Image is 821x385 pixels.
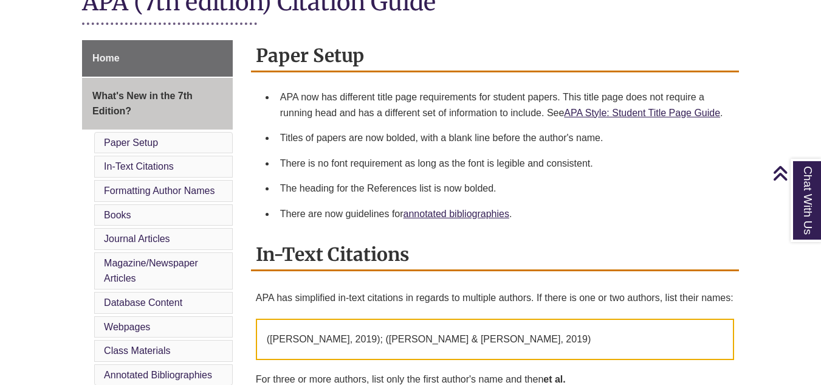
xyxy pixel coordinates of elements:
a: Annotated Bibliographies [104,370,212,380]
a: In-Text Citations [104,161,174,172]
a: Back to Top [772,165,818,181]
a: APA Style: Student Title Page Guide [564,108,720,118]
a: Home [82,40,233,77]
h2: In-Text Citations [251,239,739,271]
span: Home [92,53,119,63]
li: Titles of papers are now bolded, with a blank line before the author's name. [275,125,734,151]
a: Paper Setup [104,137,158,148]
a: Webpages [104,322,150,332]
li: The heading for the References list is now bolded. [275,176,734,201]
a: Formatting Author Names [104,186,215,196]
a: What's New in the 7th Edition? [82,78,233,130]
a: Magazine/Newspaper Articles [104,258,198,284]
a: Journal Articles [104,234,170,244]
a: Books [104,210,131,220]
li: APA now has different title page requirements for student papers. This title page does not requir... [275,85,734,125]
a: Database Content [104,297,182,308]
a: annotated bibliographies [404,209,509,219]
li: There is no font requirement as long as the font is legible and consistent. [275,151,734,176]
span: What's New in the 7th Edition? [92,91,193,117]
strong: et al. [543,374,565,384]
p: ([PERSON_NAME], 2019); ([PERSON_NAME] & [PERSON_NAME], 2019) [256,319,734,360]
li: There are now guidelines for . [275,201,734,227]
h2: Paper Setup [251,40,739,72]
p: APA has simplified in-text citations in regards to multiple authors. If there is one or two autho... [256,283,734,313]
a: Class Materials [104,345,170,356]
